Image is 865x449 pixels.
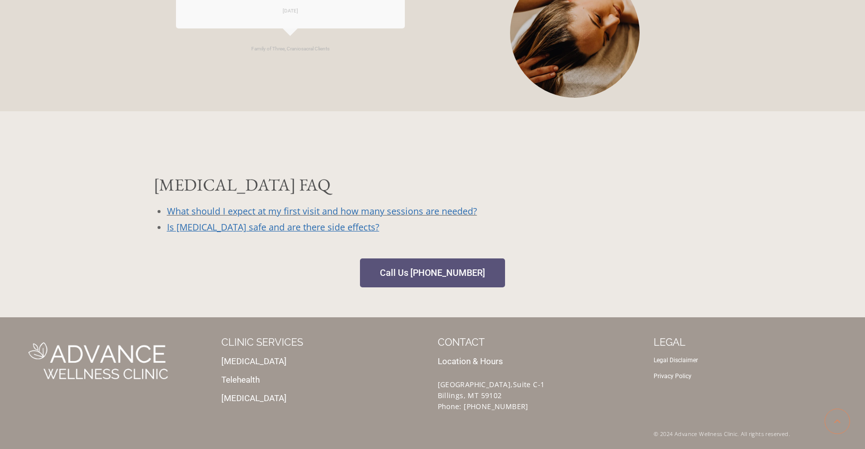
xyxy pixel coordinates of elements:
[654,357,698,364] a: Legal Disclaimer
[221,337,428,347] p: CLINIC SERVICES
[438,405,644,409] p: Phone: [PHONE_NUMBER]
[438,336,485,348] a: CONTACT
[513,380,545,389] span: Suite C-1
[438,383,644,387] p: [GEOGRAPHIC_DATA],
[438,356,503,366] a: Location & Hours
[654,430,860,439] p: © 2024 Advance Wellness Clinic. All rights reserved.
[438,391,502,400] span: Billings, MT 59102
[251,45,330,53] div: Family of Three, Craniosacral Clients
[221,375,260,385] a: Telehealth
[167,221,379,233] a: Is [MEDICAL_DATA] safe and are there side effects?
[154,176,677,193] h3: [MEDICAL_DATA] FAQ
[167,205,477,217] a: What should I expect at my first visit and how many sessions are needed?
[188,7,392,15] div: [DATE]
[360,258,505,287] a: Call Us [PHONE_NUMBER]
[654,373,692,380] a: Privacy Policy
[825,409,850,434] a: Scroll to top
[221,393,287,403] a: [MEDICAL_DATA]
[380,268,485,277] span: Call Us [PHONE_NUMBER]
[221,356,287,366] a: [MEDICAL_DATA]
[654,337,860,347] p: LEGAL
